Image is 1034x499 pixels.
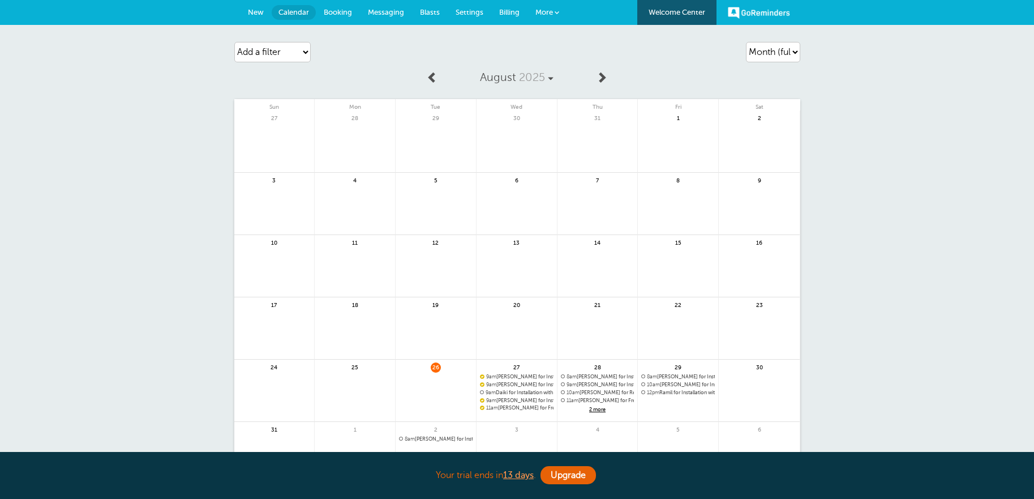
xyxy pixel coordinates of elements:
a: 11am[PERSON_NAME] for Free Estimate with [PERSON_NAME] [561,398,634,404]
span: Confirmed. Changing the appointment date will unconfirm the appointment. [480,398,483,402]
span: More [535,8,553,16]
a: 8am[PERSON_NAME] for Installation with [PERSON_NAME] and DJ [399,436,473,442]
a: 9am[PERSON_NAME] for Installation with [PERSON_NAME] and [PERSON_NAME] [480,398,554,404]
span: 9am [486,374,496,379]
span: Thu [557,99,638,110]
a: 8am[PERSON_NAME] for Installation with [PERSON_NAME] and DJ [561,374,634,380]
span: 19 [431,300,441,309]
span: Settings [456,8,483,16]
span: 21 [593,300,603,309]
span: 29 [673,362,683,371]
span: 6 [512,176,522,184]
span: Kathy for Installation with Indy and Justin [480,398,554,404]
span: Confirmed. Changing the appointment date will unconfirm the appointment. [480,405,483,410]
span: 10 [269,238,279,246]
a: Upgrade [540,466,596,484]
a: 9amDaiki for Installation with [PERSON_NAME] and [PERSON_NAME] [480,390,554,396]
a: 10am[PERSON_NAME] for Repairs with [PERSON_NAME] and DJ [561,390,634,396]
span: Dean for Installation with Gerado and DJ [399,436,473,442]
span: 24 [269,362,279,371]
span: Mon [315,99,395,110]
span: 9am [486,390,496,395]
span: 10am [567,390,580,395]
span: 28 [593,362,603,371]
span: 10am [647,382,660,387]
span: 2 [431,425,441,433]
span: Fri [638,99,718,110]
span: Confirmed. Changing the appointment date will unconfirm the appointment. [480,374,483,378]
span: 28 [350,113,360,122]
span: 6 [754,425,765,433]
span: 17 [269,300,279,309]
span: Sun [234,99,315,110]
span: Blasts [420,8,440,16]
span: Vanessa for Free Estimate with Indy [480,405,554,411]
span: 16 [754,238,765,246]
span: August [480,71,516,84]
span: 2 [754,113,765,122]
span: 9am [486,398,496,403]
span: Patricia for Installation with Indy [561,382,634,388]
span: 3 [512,425,522,433]
a: 11am[PERSON_NAME] for Free Estimate with [PERSON_NAME] [480,405,554,411]
span: 1 [673,113,683,122]
span: 29 [431,113,441,122]
a: 9am[PERSON_NAME] for Installation with [PERSON_NAME] and DJ [480,382,554,388]
span: Booking [324,8,352,16]
a: 13 days [503,470,534,480]
span: 23 [754,300,765,309]
span: 13 [512,238,522,246]
span: 9am [567,382,577,387]
a: 8am[PERSON_NAME] for Installation [641,374,715,380]
a: 12pmRamil for Installation with [PERSON_NAME] and DJ [641,390,715,396]
span: 1 [350,425,360,433]
span: 3 [269,176,279,184]
span: 8am [567,374,577,379]
span: Joe for Installation with Gerado and DJ [480,382,554,388]
div: Your trial ends in . [234,463,800,488]
span: 27 [512,362,522,371]
span: 14 [593,238,603,246]
span: Greg for Installation [641,374,715,380]
span: Billing [499,8,520,16]
span: Clark for Free Estimate with Indy [561,398,634,404]
span: Confirmed. Changing the appointment date will unconfirm the appointment. [480,382,483,386]
span: 5 [431,176,441,184]
span: 11 [350,238,360,246]
span: Daiki for Installation with Indy and Justin [480,390,554,396]
span: Tue [396,99,476,110]
span: 30 [754,362,765,371]
span: 12pm [647,390,659,395]
span: 18 [350,300,360,309]
span: Wed [477,99,557,110]
span: 8am [405,436,415,442]
a: 2 more [561,405,634,415]
span: 9 [754,176,765,184]
a: Calendar [272,5,316,20]
span: Loralee for Installation with Gerado and DJ [561,374,634,380]
span: 9am [486,382,496,387]
span: 4 [593,425,603,433]
span: 22 [673,300,683,309]
span: Richard for Installation with Gerado and DJ [480,374,554,380]
span: 5 [673,425,683,433]
span: 15 [673,238,683,246]
a: August 2025 [444,65,590,90]
span: 7 [593,176,603,184]
a: 10am[PERSON_NAME] for Installation with [PERSON_NAME] and DJ [641,382,715,388]
span: Ramil for Installation with Gerado and DJ [641,390,715,396]
span: 11am [486,405,498,411]
span: 20 [512,300,522,309]
span: New [248,8,264,16]
span: 4 [350,176,360,184]
span: Earnest for Repairs with Gerado and DJ [561,390,634,396]
span: 27 [269,113,279,122]
span: Sat [719,99,800,110]
a: 9am[PERSON_NAME] for Installation with [PERSON_NAME] and DJ [480,374,554,380]
span: 11am [567,398,578,403]
span: 30 [512,113,522,122]
span: Calendar [278,8,309,16]
span: 26 [431,362,441,371]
